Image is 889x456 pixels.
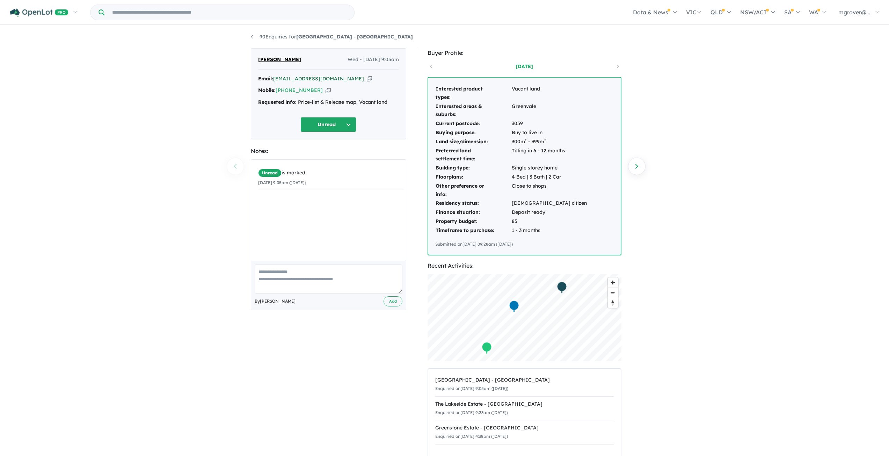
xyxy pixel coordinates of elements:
td: Finance situation: [435,208,511,217]
td: Other preference or info: [435,182,511,199]
td: Interested areas & suburbs: [435,102,511,120]
small: Enquiried on [DATE] 9:05am ([DATE]) [435,386,508,391]
nav: breadcrumb [251,33,639,41]
div: [GEOGRAPHIC_DATA] - [GEOGRAPHIC_DATA] [435,376,614,384]
td: 85 [511,217,587,226]
strong: [GEOGRAPHIC_DATA] - [GEOGRAPHIC_DATA] [296,34,413,40]
td: 4 Bed | 3 Bath | 2 Car [511,173,587,182]
td: Greenvale [511,102,587,120]
td: Deposit ready [511,208,587,217]
div: Notes: [251,146,406,156]
a: [GEOGRAPHIC_DATA] - [GEOGRAPHIC_DATA]Enquiried on[DATE] 9:05am ([DATE]) [435,372,614,397]
span: Wed - [DATE] 9:05am [348,56,399,64]
input: Try estate name, suburb, builder or developer [106,5,353,20]
span: Zoom out [608,288,618,298]
canvas: Map [428,274,621,361]
td: Titling in 6 - 12 months [511,146,587,164]
a: [EMAIL_ADDRESS][DOMAIN_NAME] [273,75,364,82]
td: Property budget: [435,217,511,226]
a: [PHONE_NUMBER] [276,87,323,93]
button: Unread [300,117,356,132]
td: Buying purpose: [435,128,511,137]
td: Floorplans: [435,173,511,182]
button: Reset bearing to north [608,298,618,308]
strong: Requested info: [258,99,297,105]
span: [PERSON_NAME] [258,56,301,64]
td: 300m² - 399m² [511,137,587,146]
a: Greenstone Estate - [GEOGRAPHIC_DATA]Enquiried on[DATE] 4:38pm ([DATE]) [435,420,614,444]
small: Enquiried on [DATE] 4:38pm ([DATE]) [435,434,508,439]
td: 3059 [511,119,587,128]
td: Buy to live in [511,128,587,137]
a: 90Enquiries for[GEOGRAPHIC_DATA] - [GEOGRAPHIC_DATA] [251,34,413,40]
small: Enquiried on [DATE] 9:23am ([DATE]) [435,410,508,415]
td: Vacant land [511,85,587,102]
button: Add [384,296,402,306]
img: Openlot PRO Logo White [10,8,68,17]
td: Current postcode: [435,119,511,128]
button: Copy [326,87,331,94]
button: Copy [367,75,372,82]
small: [DATE] 9:05am ([DATE]) [258,180,306,185]
td: Building type: [435,164,511,173]
div: is marked. [258,169,404,177]
strong: Email: [258,75,273,82]
td: Single storey home [511,164,587,173]
td: Interested product types: [435,85,511,102]
a: The Lakeside Estate - [GEOGRAPHIC_DATA]Enquiried on[DATE] 9:23am ([DATE]) [435,396,614,421]
td: Close to shops [511,182,587,199]
div: Greenstone Estate - [GEOGRAPHIC_DATA] [435,424,614,432]
div: Recent Activities: [428,261,621,270]
td: Land size/dimension: [435,137,511,146]
td: 1 - 3 months [511,226,587,235]
div: The Lakeside Estate - [GEOGRAPHIC_DATA] [435,400,614,408]
button: Zoom out [608,288,618,298]
td: Timeframe to purchase: [435,226,511,235]
div: Map marker [509,300,519,313]
button: Zoom in [608,277,618,288]
div: Submitted on [DATE] 09:28am ([DATE]) [435,241,614,248]
span: By [PERSON_NAME] [255,298,296,305]
div: Price-list & Release map, Vacant land [258,98,399,107]
td: [DEMOGRAPHIC_DATA] citizen [511,199,587,208]
td: Residency status: [435,199,511,208]
td: Preferred land settlement time: [435,146,511,164]
div: Map marker [556,281,567,294]
div: Buyer Profile: [428,48,621,58]
div: Map marker [481,341,492,354]
strong: Mobile: [258,87,276,93]
a: [DATE] [495,63,554,70]
span: Unread [258,169,282,177]
span: mgrover@... [838,9,870,16]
